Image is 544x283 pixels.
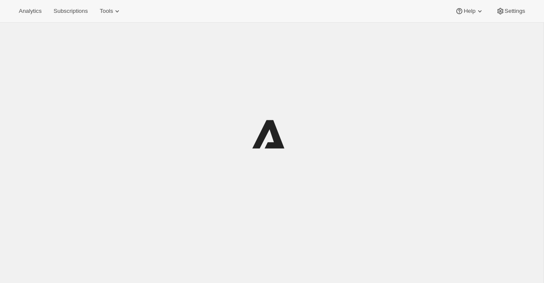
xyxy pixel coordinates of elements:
[53,8,88,15] span: Subscriptions
[48,5,93,17] button: Subscriptions
[450,5,489,17] button: Help
[19,8,41,15] span: Analytics
[491,5,530,17] button: Settings
[464,8,475,15] span: Help
[100,8,113,15] span: Tools
[14,5,47,17] button: Analytics
[505,8,525,15] span: Settings
[95,5,127,17] button: Tools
